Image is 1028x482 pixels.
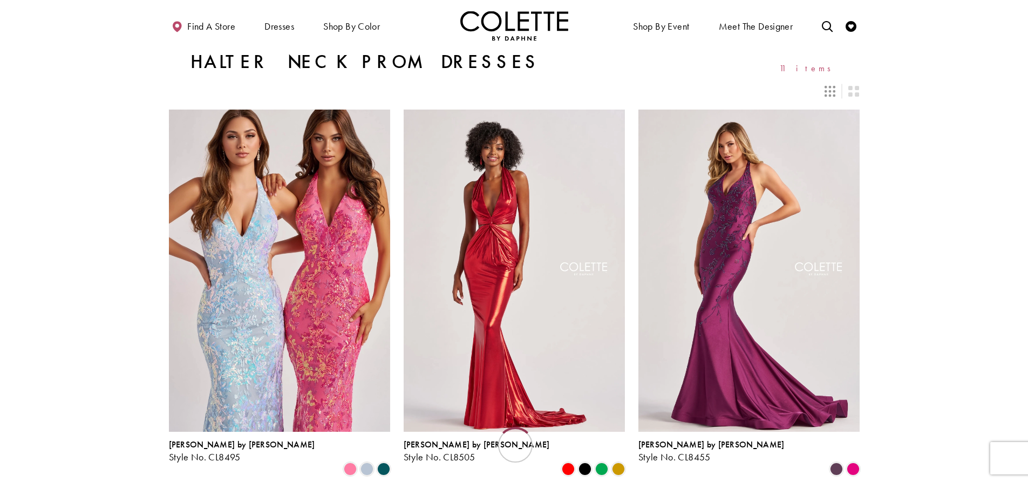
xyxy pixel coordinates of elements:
i: Gold [612,463,625,476]
img: Colette by Daphne [460,11,568,40]
div: Colette by Daphne Style No. CL8495 [169,440,315,463]
a: Visit Colette by Daphne Style No. CL8505 Page [404,110,625,431]
a: Check Wishlist [843,11,859,40]
span: Style No. CL8455 [638,451,711,463]
i: Cotton Candy [344,463,357,476]
i: Spruce [377,463,390,476]
span: Switch layout to 3 columns [825,86,835,97]
div: Layout Controls [162,79,866,103]
span: Shop By Event [630,11,692,40]
span: Switch layout to 2 columns [848,86,859,97]
span: [PERSON_NAME] by [PERSON_NAME] [169,439,315,450]
span: Meet the designer [719,21,793,32]
a: Meet the designer [716,11,796,40]
span: Style No. CL8505 [404,451,475,463]
div: Colette by Daphne Style No. CL8505 [404,440,550,463]
i: Black [578,463,591,476]
h1: Halter Neck Prom Dresses [190,51,540,73]
i: Red [562,463,575,476]
span: Dresses [264,21,294,32]
span: Shop By Event [633,21,689,32]
span: Shop by color [321,11,383,40]
span: Find a store [187,21,235,32]
i: Emerald [595,463,608,476]
span: Shop by color [323,21,380,32]
i: Lipstick Pink [847,463,860,476]
a: Visit Home Page [460,11,568,40]
a: Visit Colette by Daphne Style No. CL8495 Page [169,110,390,431]
a: Find a store [169,11,238,40]
span: 11 items [779,64,838,73]
span: Style No. CL8495 [169,451,241,463]
span: [PERSON_NAME] by [PERSON_NAME] [638,439,785,450]
a: Visit Colette by Daphne Style No. CL8455 Page [638,110,860,431]
a: Toggle search [819,11,835,40]
span: [PERSON_NAME] by [PERSON_NAME] [404,439,550,450]
span: Dresses [262,11,297,40]
i: Ice Blue [360,463,373,476]
i: Plum [830,463,843,476]
div: Colette by Daphne Style No. CL8455 [638,440,785,463]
